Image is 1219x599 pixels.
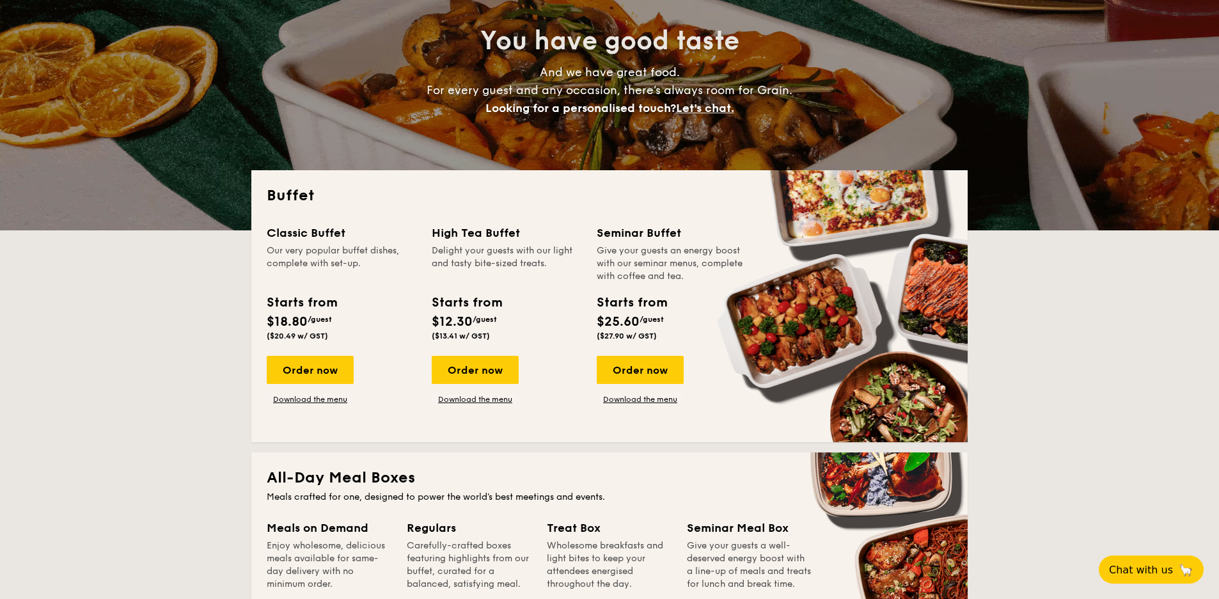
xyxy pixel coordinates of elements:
div: Order now [432,356,519,384]
div: Classic Buffet [267,224,416,242]
div: Wholesome breakfasts and light bites to keep your attendees energised throughout the day. [547,539,672,591]
button: Chat with us🦙 [1099,555,1204,584]
a: Download the menu [267,394,354,404]
span: /guest [473,315,497,324]
span: You have good taste [480,26,739,56]
span: Let's chat. [676,101,734,115]
span: And we have great food. For every guest and any occasion, there’s always room for Grain. [427,65,792,115]
a: Download the menu [597,394,684,404]
div: Seminar Buffet [597,224,746,242]
span: $25.60 [597,314,640,330]
span: $18.80 [267,314,308,330]
span: 🦙 [1178,563,1193,577]
div: Regulars [407,519,531,537]
div: Enjoy wholesome, delicious meals available for same-day delivery with no minimum order. [267,539,391,591]
span: ($27.90 w/ GST) [597,331,657,340]
div: Carefully-crafted boxes featuring highlights from our buffet, curated for a balanced, satisfying ... [407,539,531,591]
div: Our very popular buffet dishes, complete with set-up. [267,244,416,283]
h2: All-Day Meal Boxes [267,468,952,488]
span: Looking for a personalised touch? [485,101,676,115]
div: High Tea Buffet [432,224,581,242]
div: Starts from [267,293,336,312]
span: /guest [308,315,332,324]
span: Chat with us [1109,564,1173,576]
span: ($13.41 w/ GST) [432,331,490,340]
div: Order now [597,356,684,384]
div: Seminar Meal Box [687,519,812,537]
div: Give your guests an energy boost with our seminar menus, complete with coffee and tea. [597,244,746,283]
span: $12.30 [432,314,473,330]
span: ($20.49 w/ GST) [267,331,328,340]
div: Treat Box [547,519,672,537]
h2: Buffet [267,186,952,206]
a: Download the menu [432,394,519,404]
div: Meals crafted for one, designed to power the world's best meetings and events. [267,491,952,504]
div: Order now [267,356,354,384]
div: Meals on Demand [267,519,391,537]
div: Delight your guests with our light and tasty bite-sized treats. [432,244,581,283]
div: Starts from [597,293,666,312]
div: Starts from [432,293,501,312]
span: /guest [640,315,664,324]
div: Give your guests a well-deserved energy boost with a line-up of meals and treats for lunch and br... [687,539,812,591]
